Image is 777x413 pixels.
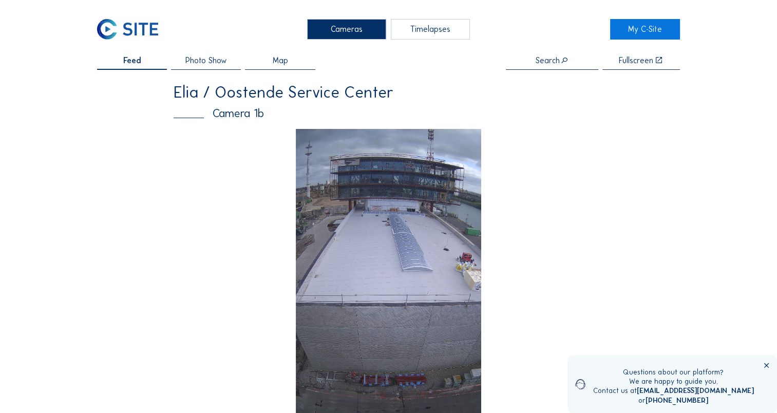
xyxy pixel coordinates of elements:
div: Camera 1b [174,108,603,119]
span: Map [273,57,288,65]
div: or [593,396,754,405]
div: Contact us at [593,386,754,396]
a: [PHONE_NUMBER] [646,396,708,405]
a: My C-Site [610,19,680,40]
div: Elia / Oostende Service Center [174,84,603,100]
img: operator [575,368,585,401]
div: Fullscreen [619,57,653,65]
span: Photo Show [185,57,227,65]
div: Questions about our platform? [593,368,754,377]
div: Cameras [307,19,386,40]
a: C-SITE Logo [97,19,167,40]
a: [EMAIL_ADDRESS][DOMAIN_NAME] [637,386,754,395]
div: We are happy to guide you. [593,377,754,386]
div: Timelapses [391,19,470,40]
span: Feed [123,57,141,65]
img: C-SITE Logo [97,19,158,40]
